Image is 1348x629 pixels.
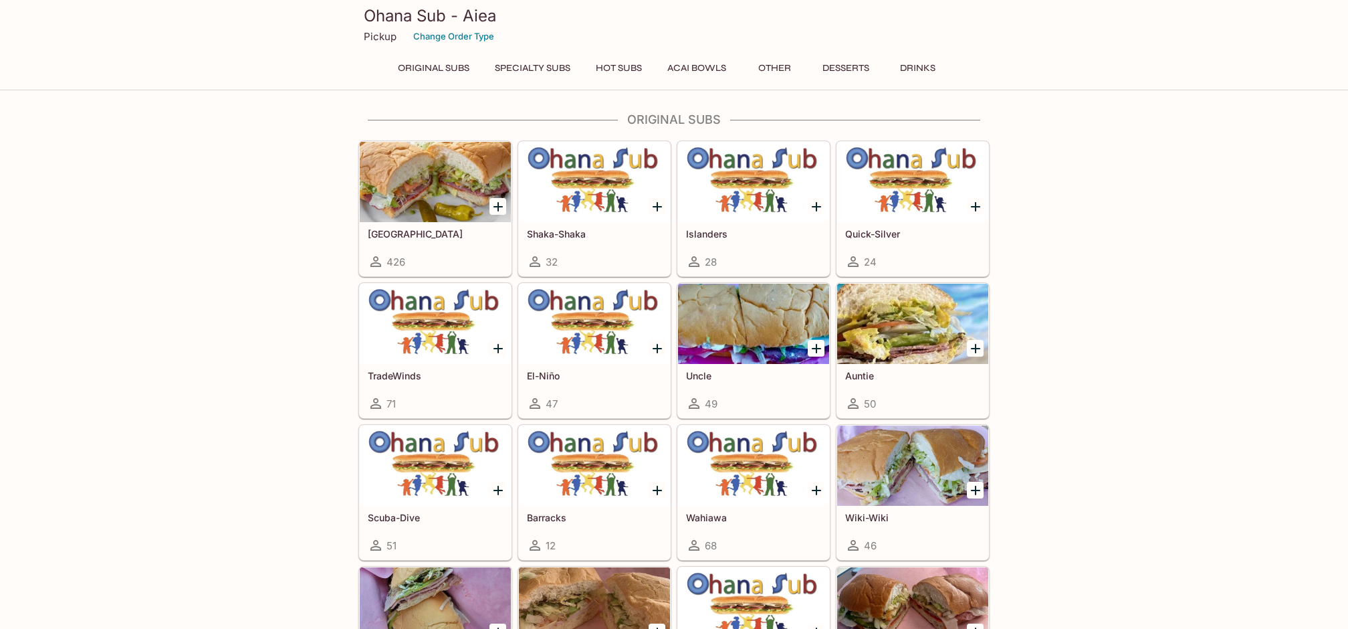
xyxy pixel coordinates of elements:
[364,30,397,43] p: Pickup
[864,256,877,268] span: 24
[808,340,824,357] button: Add Uncle
[527,228,662,240] h5: Shaka-Shaka
[359,283,512,418] a: TradeWinds71
[836,141,989,276] a: Quick-Silver24
[527,370,662,381] h5: El-Niño
[386,397,396,410] span: 71
[836,425,989,560] a: Wiki-Wiki46
[489,340,506,357] button: Add TradeWinds
[546,397,558,410] span: 47
[489,482,506,499] button: Add Scuba-Dive
[487,59,578,78] button: Specialty Subs
[386,256,405,268] span: 426
[677,141,830,276] a: Islanders28
[967,198,984,215] button: Add Quick-Silver
[649,482,665,499] button: Add Barracks
[360,142,511,222] div: Italinano
[705,539,717,552] span: 68
[390,59,477,78] button: Original Subs
[360,426,511,506] div: Scuba-Dive
[364,5,984,26] h3: Ohana Sub - Aiea
[678,426,829,506] div: Wahiawa
[519,142,670,222] div: Shaka-Shaka
[837,142,988,222] div: Quick-Silver
[845,228,980,240] h5: Quick-Silver
[359,141,512,276] a: [GEOGRAPHIC_DATA]426
[518,283,671,418] a: El-Niño47
[686,512,821,523] h5: Wahiawa
[678,142,829,222] div: Islanders
[815,59,877,78] button: Desserts
[967,340,984,357] button: Add Auntie
[864,539,877,552] span: 46
[518,141,671,276] a: Shaka-Shaka32
[359,425,512,560] a: Scuba-Dive51
[845,370,980,381] h5: Auntie
[519,426,670,506] div: Barracks
[518,425,671,560] a: Barracks12
[686,228,821,240] h5: Islanders
[360,284,511,364] div: TradeWinds
[837,284,988,364] div: Auntie
[845,512,980,523] h5: Wiki-Wiki
[649,198,665,215] button: Add Shaka-Shaka
[527,512,662,523] h5: Barracks
[546,256,558,268] span: 32
[836,283,989,418] a: Auntie50
[744,59,804,78] button: Other
[489,198,506,215] button: Add Italinano
[678,284,829,364] div: Uncle
[967,482,984,499] button: Add Wiki-Wiki
[808,482,824,499] button: Add Wahiawa
[660,59,734,78] button: Acai Bowls
[358,112,990,127] h4: Original Subs
[686,370,821,381] h5: Uncle
[837,426,988,506] div: Wiki-Wiki
[368,228,503,240] h5: [GEOGRAPHIC_DATA]
[588,59,649,78] button: Hot Subs
[677,425,830,560] a: Wahiawa68
[407,26,500,47] button: Change Order Type
[808,198,824,215] button: Add Islanders
[887,59,947,78] button: Drinks
[386,539,397,552] span: 51
[519,284,670,364] div: El-Niño
[864,397,876,410] span: 50
[705,397,717,410] span: 49
[705,256,717,268] span: 28
[546,539,556,552] span: 12
[368,370,503,381] h5: TradeWinds
[368,512,503,523] h5: Scuba-Dive
[649,340,665,357] button: Add El-Niño
[677,283,830,418] a: Uncle49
